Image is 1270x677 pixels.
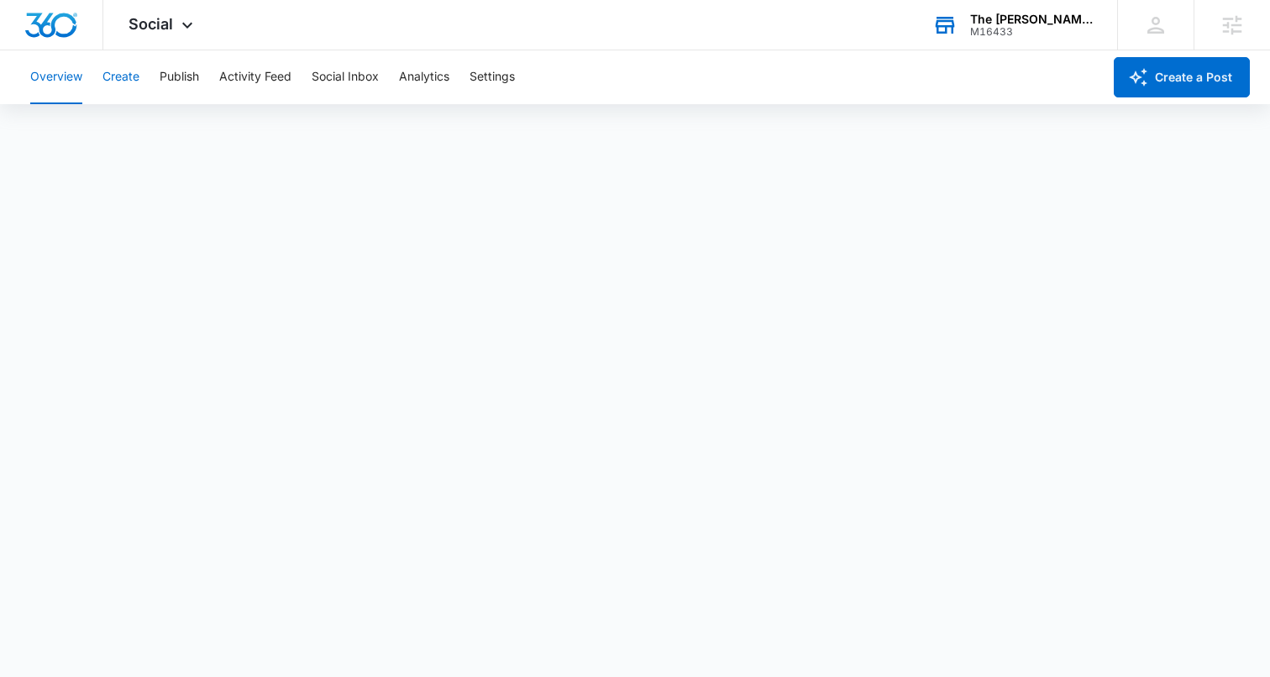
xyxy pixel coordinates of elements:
[970,26,1093,38] div: account id
[160,50,199,104] button: Publish
[102,50,139,104] button: Create
[399,50,449,104] button: Analytics
[312,50,379,104] button: Social Inbox
[970,13,1093,26] div: account name
[30,50,82,104] button: Overview
[219,50,291,104] button: Activity Feed
[1114,57,1250,97] button: Create a Post
[470,50,515,104] button: Settings
[129,15,173,33] span: Social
